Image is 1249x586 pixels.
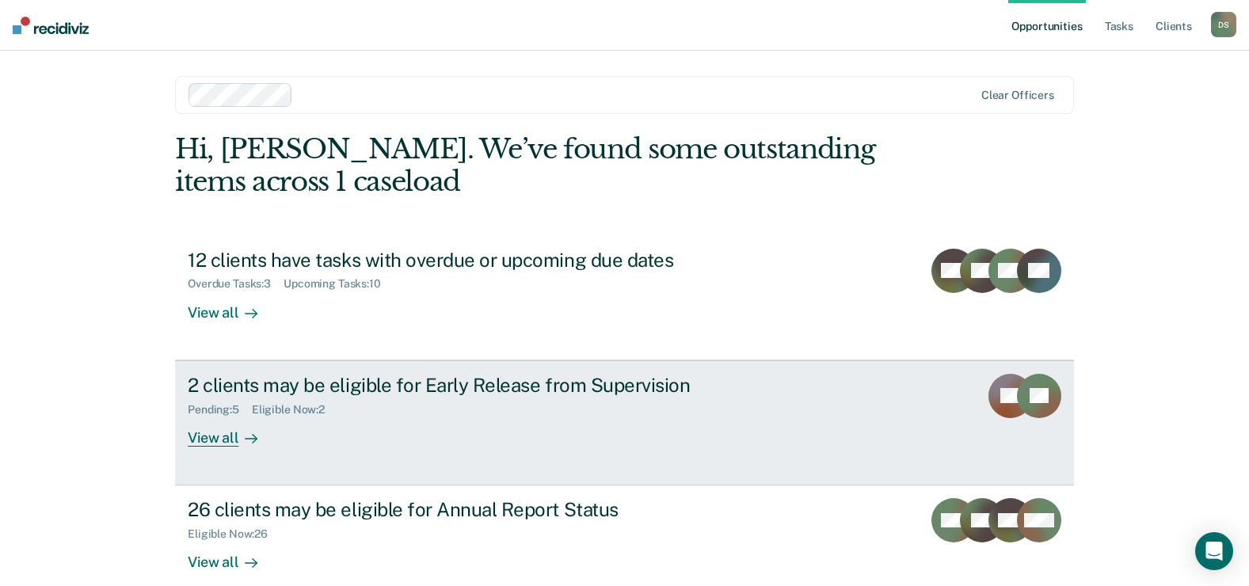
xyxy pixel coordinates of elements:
[188,291,276,322] div: View all
[175,133,894,198] div: Hi, [PERSON_NAME]. We’ve found some outstanding items across 1 caseload
[175,360,1074,485] a: 2 clients may be eligible for Early Release from SupervisionPending:5Eligible Now:2View all
[252,403,337,417] div: Eligible Now : 2
[981,89,1054,102] div: Clear officers
[175,236,1074,360] a: 12 clients have tasks with overdue or upcoming due datesOverdue Tasks:3Upcoming Tasks:10View all
[1211,12,1236,37] div: D S
[188,277,284,291] div: Overdue Tasks : 3
[188,403,252,417] div: Pending : 5
[1195,532,1233,570] div: Open Intercom Messenger
[284,277,394,291] div: Upcoming Tasks : 10
[13,17,89,34] img: Recidiviz
[1211,12,1236,37] button: DS
[188,527,280,541] div: Eligible Now : 26
[188,498,744,521] div: 26 clients may be eligible for Annual Report Status
[188,374,744,397] div: 2 clients may be eligible for Early Release from Supervision
[188,249,744,272] div: 12 clients have tasks with overdue or upcoming due dates
[188,416,276,447] div: View all
[188,541,276,572] div: View all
